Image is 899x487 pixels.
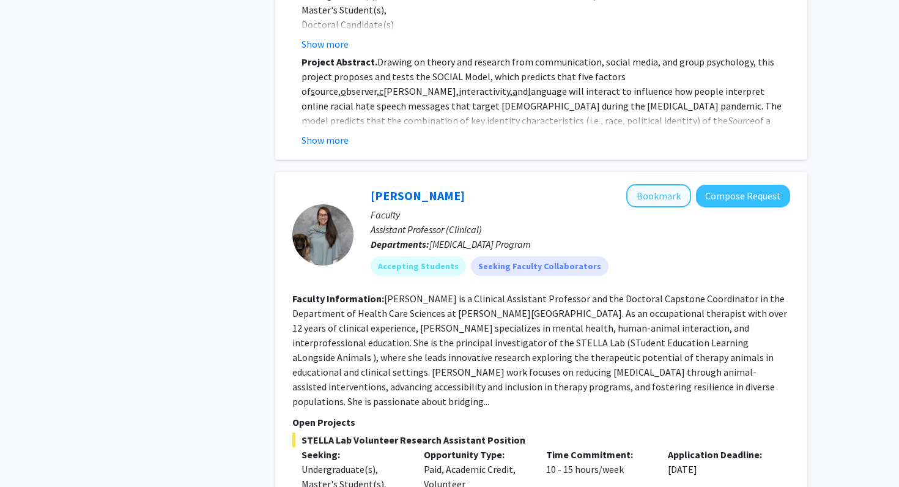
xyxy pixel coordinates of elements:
[626,184,691,207] button: Add Christine Kivlen to Bookmarks
[302,447,405,462] p: Seeking:
[528,85,531,97] u: l
[471,256,609,276] mat-chip: Seeking Faculty Collaborators
[311,85,315,97] u: s
[696,185,790,207] button: Compose Request to Christine Kivlen
[341,85,346,97] u: o
[292,415,790,429] p: Open Projects
[371,222,790,237] p: Assistant Professor (Clinical)
[424,447,528,462] p: Opportunity Type:
[292,433,790,447] span: STELLA Lab Volunteer Research Assistant Position
[9,432,52,478] iframe: Chat
[459,85,461,97] u: i
[371,188,465,203] a: [PERSON_NAME]
[429,238,531,250] span: [MEDICAL_DATA] Program
[379,85,383,97] u: c
[371,207,790,222] p: Faculty
[668,447,772,462] p: Application Deadline:
[302,56,377,68] strong: Project Abstract.
[546,447,650,462] p: Time Commitment:
[302,133,349,147] button: Show more
[371,256,466,276] mat-chip: Accepting Students
[302,37,349,51] button: Show more
[292,292,787,407] fg-read-more: [PERSON_NAME] is a Clinical Assistant Professor and the Doctoral Capstone Coordinator in the Depa...
[371,238,429,250] b: Departments:
[728,114,755,127] em: Source
[512,85,517,97] u: a
[302,54,790,201] p: Drawing on theory and research from communication, social media, and group psychology, this proje...
[292,292,384,305] b: Faculty Information:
